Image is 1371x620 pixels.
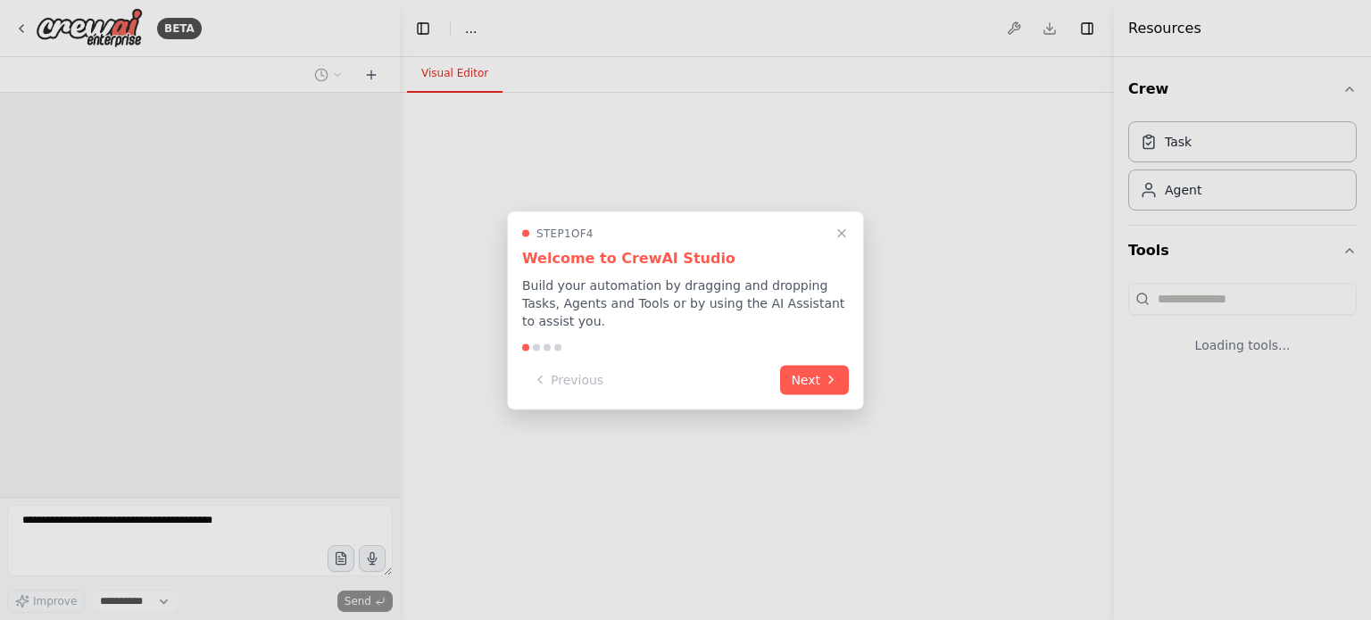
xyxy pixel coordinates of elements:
button: Next [780,365,849,394]
span: Step 1 of 4 [536,226,594,240]
button: Hide left sidebar [411,16,436,41]
button: Close walkthrough [831,222,852,244]
button: Previous [522,365,614,394]
h3: Welcome to CrewAI Studio [522,247,849,269]
p: Build your automation by dragging and dropping Tasks, Agents and Tools or by using the AI Assista... [522,276,849,329]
